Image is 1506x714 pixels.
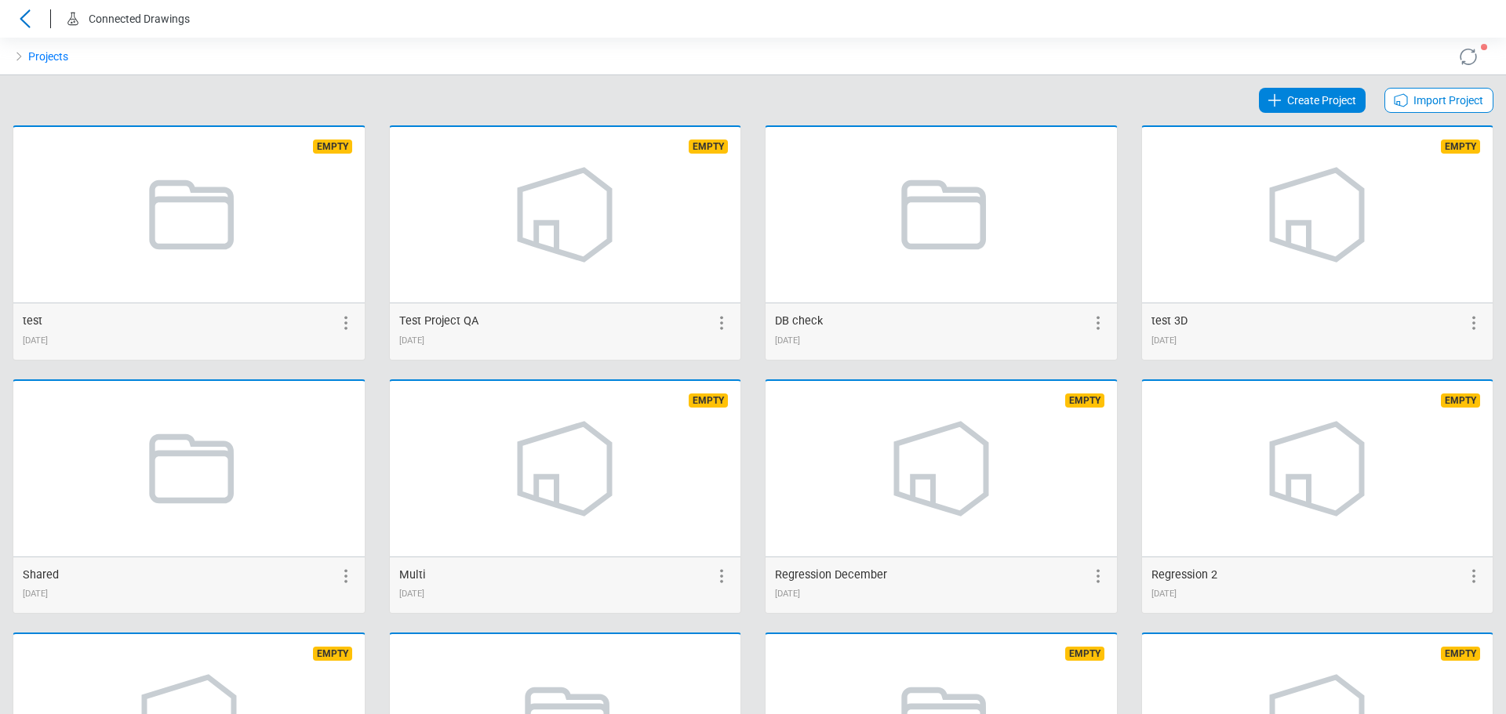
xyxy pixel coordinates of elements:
a: Projects [28,47,68,66]
span: Empty [1441,140,1480,154]
span: Empty [313,647,352,661]
span: 12/11/2024 16:16:24 [775,589,800,599]
span: Test Project QA [399,314,478,328]
div: test 3D [1151,313,1188,330]
a: Create Project [1259,88,1366,113]
span: Import Project [1413,91,1483,110]
span: Empty [1065,393,1104,408]
span: 12/10/2024 14:41:39 [399,589,424,599]
span: Shared [23,568,59,582]
span: Empty [689,140,728,154]
span: Empty [689,393,728,408]
span: Empty [1065,647,1104,661]
span: Empty [1441,393,1480,408]
span: 10/08/2024 17:09:43 [399,335,424,346]
span: Connected Drawings [89,13,190,25]
span: Multi [399,568,426,582]
div: Multi [399,567,426,584]
div: Regression December [775,567,887,584]
span: Regression 2 [1151,568,1217,582]
div: Test Project QA [399,313,478,330]
span: DB check [775,314,823,328]
div: Regression 2 [1151,567,1217,584]
div: DB check [775,313,823,330]
span: 11/13/2024 10:43:57 [23,589,48,599]
span: Empty [313,140,352,154]
span: test [23,314,42,328]
span: 12/11/2024 16:28:27 [1151,589,1177,599]
span: test 3D [1151,314,1188,328]
span: 10/28/2024 09:26:18 [1151,335,1177,346]
span: Empty [1441,647,1480,661]
div: Shared [23,567,59,584]
span: 10/28/2024 09:22:55 [775,335,800,346]
span: 10/08/2024 17:08:57 [23,335,48,346]
span: Regression December [775,568,887,582]
span: Create Project [1287,91,1356,110]
div: test [23,313,48,330]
